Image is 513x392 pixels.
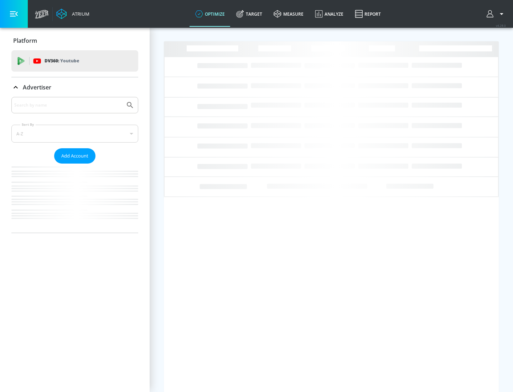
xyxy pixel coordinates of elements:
span: Add Account [61,152,88,160]
a: Analyze [309,1,349,27]
button: Add Account [54,148,95,164]
p: Platform [13,37,37,45]
div: Atrium [69,11,89,17]
p: Advertiser [23,83,51,91]
div: A-Z [11,125,138,143]
a: Atrium [56,9,89,19]
div: Advertiser [11,77,138,97]
div: Advertiser [11,97,138,233]
input: Search by name [14,100,122,110]
a: optimize [190,1,230,27]
label: Sort By [20,122,36,127]
nav: list of Advertiser [11,164,138,233]
a: measure [268,1,309,27]
div: DV360: Youtube [11,50,138,72]
p: Youtube [60,57,79,65]
p: DV360: [45,57,79,65]
a: Target [230,1,268,27]
span: v 4.28.0 [496,24,506,27]
div: Platform [11,31,138,51]
a: Report [349,1,387,27]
